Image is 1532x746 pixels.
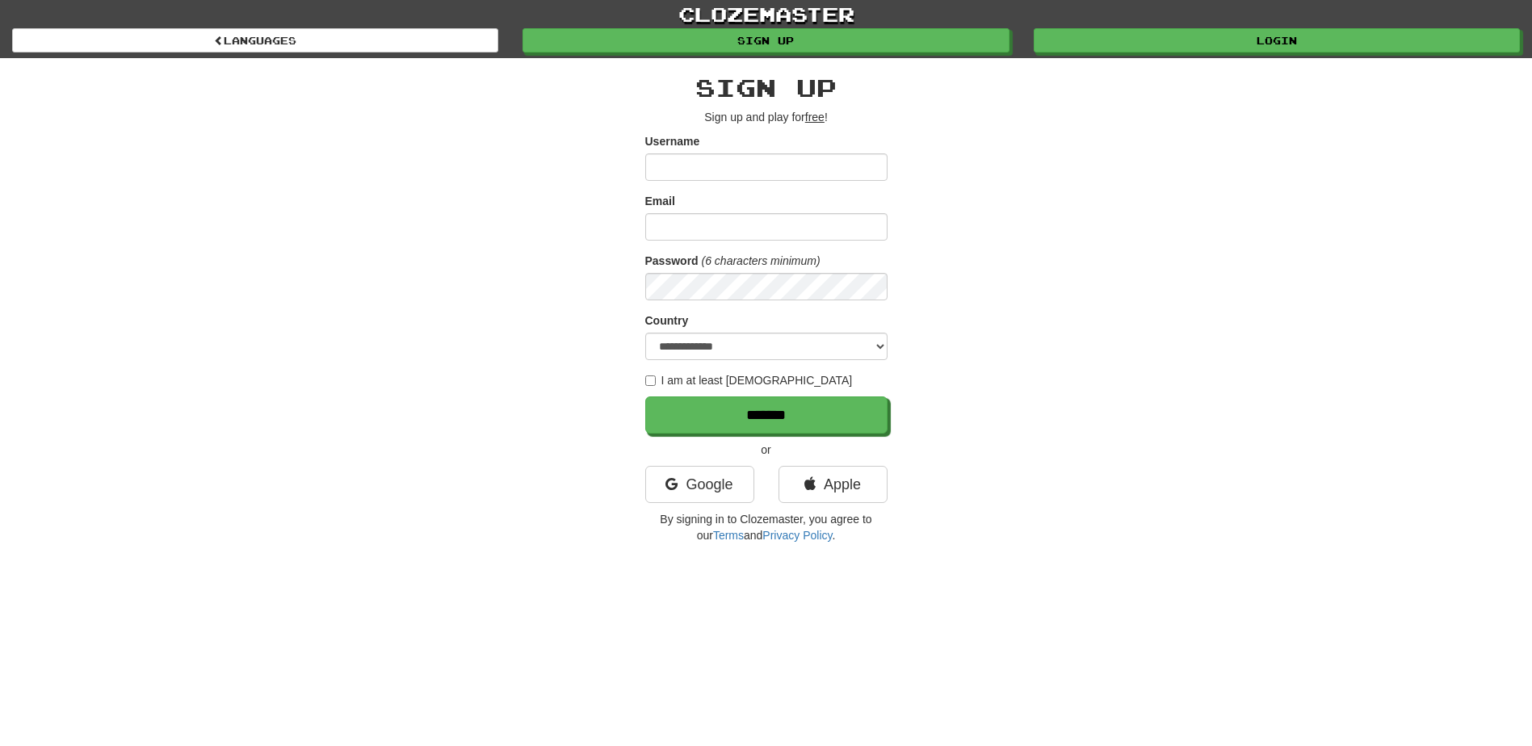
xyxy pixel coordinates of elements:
[645,372,853,388] label: I am at least [DEMOGRAPHIC_DATA]
[645,442,888,458] p: or
[12,28,498,52] a: Languages
[1034,28,1520,52] a: Login
[523,28,1009,52] a: Sign up
[645,466,754,503] a: Google
[645,312,689,329] label: Country
[779,466,888,503] a: Apple
[762,529,832,542] a: Privacy Policy
[805,111,825,124] u: free
[645,253,699,269] label: Password
[645,133,700,149] label: Username
[713,529,744,542] a: Terms
[645,74,888,101] h2: Sign up
[702,254,821,267] em: (6 characters minimum)
[645,193,675,209] label: Email
[645,109,888,125] p: Sign up and play for !
[645,375,656,386] input: I am at least [DEMOGRAPHIC_DATA]
[645,511,888,543] p: By signing in to Clozemaster, you agree to our and .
